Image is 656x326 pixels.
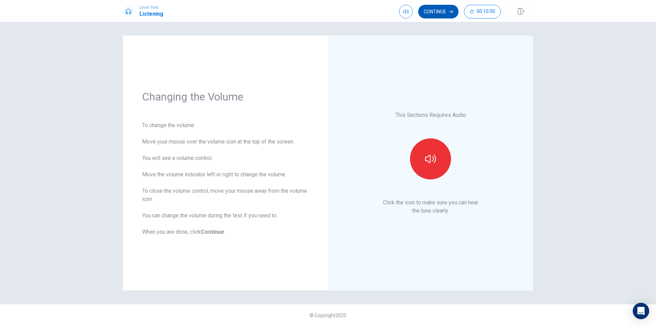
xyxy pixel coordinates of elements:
[139,5,163,10] span: Level Test
[395,111,466,119] p: This Sections Requires Audio
[201,229,224,235] b: Continue
[142,90,309,104] h1: Changing the Volume
[464,5,501,18] button: 00:10:00
[477,9,495,14] span: 00:10:00
[142,121,309,236] div: To change the volume: Move your mouse over the volume icon at the top of the screen. You will see...
[418,5,459,18] button: Continue
[139,10,163,18] h1: Listening
[383,199,478,215] p: Click the icon to make sure you can hear the tune clearly.
[310,313,346,318] span: © Copyright 2025
[633,303,649,319] div: Open Intercom Messenger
